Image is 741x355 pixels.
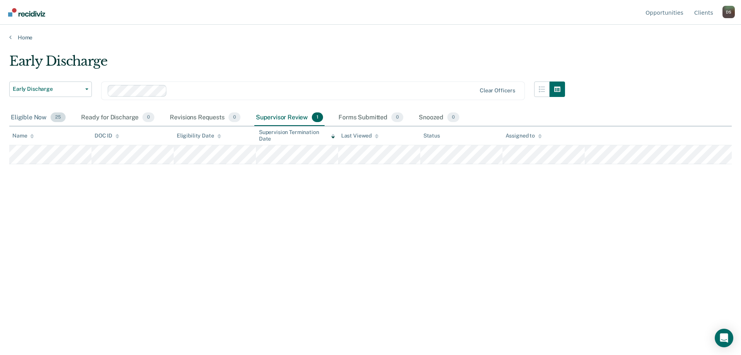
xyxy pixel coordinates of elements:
span: 0 [142,112,154,122]
div: DOC ID [95,132,119,139]
div: Name [12,132,34,139]
span: 0 [228,112,240,122]
a: Home [9,34,732,41]
button: Profile dropdown button [722,6,735,18]
span: Early Discharge [13,86,82,92]
div: Supervision Termination Date [259,129,335,142]
div: Revisions Requests0 [168,109,242,126]
div: Last Viewed [341,132,379,139]
span: 0 [391,112,403,122]
div: Assigned to [506,132,542,139]
div: Open Intercom Messenger [715,329,733,347]
span: 0 [447,112,459,122]
span: 25 [51,112,66,122]
div: Forms Submitted0 [337,109,405,126]
div: D S [722,6,735,18]
div: Ready for Discharge0 [80,109,156,126]
button: Early Discharge [9,82,92,97]
div: Eligible Now25 [9,109,67,126]
div: Early Discharge [9,53,565,75]
div: Supervisor Review1 [254,109,325,126]
div: Eligibility Date [177,132,221,139]
span: 1 [312,112,323,122]
div: Clear officers [480,87,515,94]
div: Status [423,132,440,139]
img: Recidiviz [8,8,45,17]
div: Snoozed0 [417,109,461,126]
